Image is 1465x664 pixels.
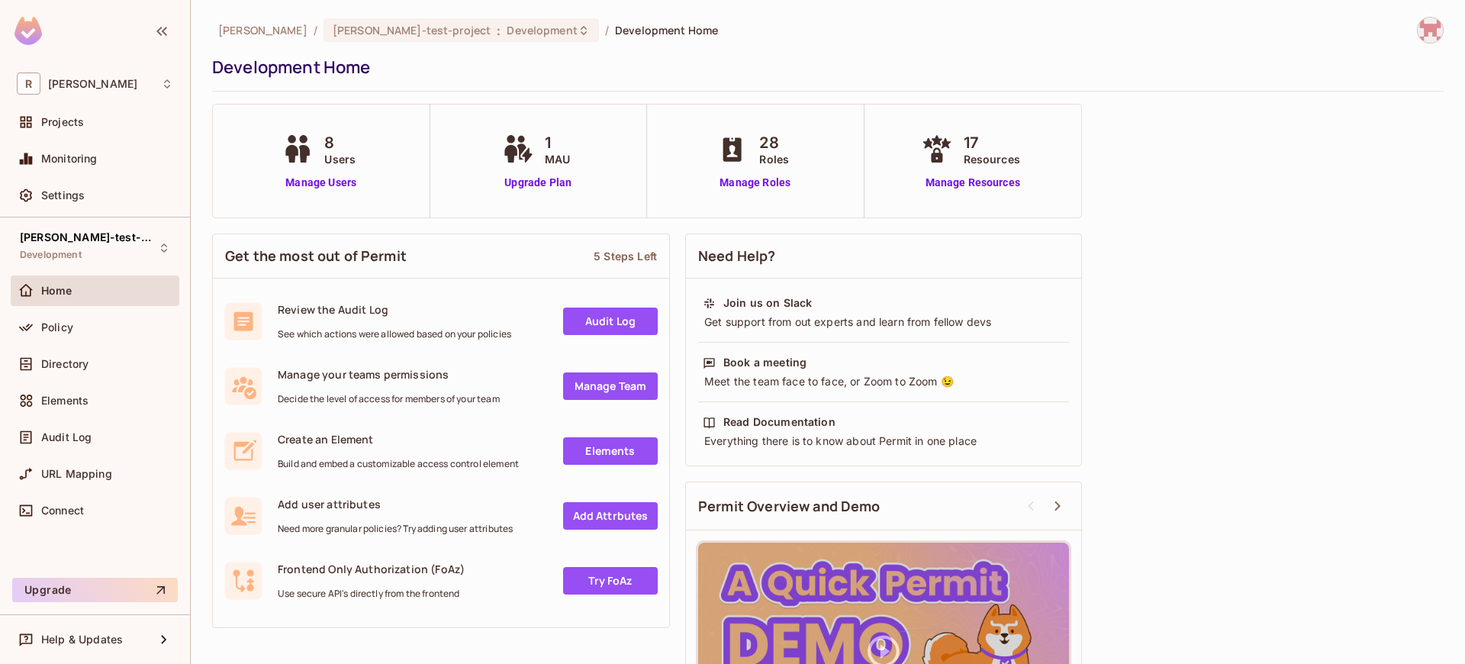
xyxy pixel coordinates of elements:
[225,247,407,266] span: Get the most out of Permit
[713,175,797,191] a: Manage Roles
[41,189,85,201] span: Settings
[499,175,578,191] a: Upgrade Plan
[278,432,519,446] span: Create an Element
[333,23,491,37] span: [PERSON_NAME]-test-project
[563,437,658,465] a: Elements
[14,17,42,45] img: SReyMgAAAABJRU5ErkJggg==
[563,372,658,400] a: Manage Team
[698,247,776,266] span: Need Help?
[278,497,513,511] span: Add user attributes
[20,249,82,261] span: Development
[278,328,511,340] span: See which actions were allowed based on your policies
[324,151,356,167] span: Users
[723,414,836,430] div: Read Documentation
[278,588,465,600] span: Use secure API's directly from the frontend
[759,151,789,167] span: Roles
[48,78,137,90] span: Workspace: roy-poc
[703,434,1064,449] div: Everything there is to know about Permit in one place
[759,131,789,154] span: 28
[278,302,511,317] span: Review the Audit Log
[41,468,112,480] span: URL Mapping
[41,116,84,128] span: Projects
[278,393,500,405] span: Decide the level of access for members of your team
[41,285,72,297] span: Home
[324,131,356,154] span: 8
[17,73,40,95] span: R
[545,151,570,167] span: MAU
[314,23,317,37] li: /
[563,308,658,335] a: Audit Log
[507,23,577,37] span: Development
[615,23,718,37] span: Development Home
[703,374,1064,389] div: Meet the team face to face, or Zoom to Zoom 😉
[964,151,1020,167] span: Resources
[41,431,92,443] span: Audit Log
[545,131,570,154] span: 1
[41,321,73,334] span: Policy
[563,567,658,595] a: Try FoAz
[698,497,881,516] span: Permit Overview and Demo
[12,578,178,602] button: Upgrade
[964,131,1020,154] span: 17
[563,502,658,530] a: Add Attrbutes
[41,504,84,517] span: Connect
[496,24,501,37] span: :
[41,358,89,370] span: Directory
[703,314,1064,330] div: Get support from out experts and learn from fellow devs
[212,56,1436,79] div: Development Home
[278,523,513,535] span: Need more granular policies? Try adding user attributes
[279,175,363,191] a: Manage Users
[41,395,89,407] span: Elements
[278,458,519,470] span: Build and embed a customizable access control element
[41,633,123,646] span: Help & Updates
[594,249,657,263] div: 5 Steps Left
[918,175,1028,191] a: Manage Resources
[20,231,157,243] span: [PERSON_NAME]-test-project
[278,367,500,382] span: Manage your teams permissions
[218,23,307,37] span: the active workspace
[723,355,807,370] div: Book a meeting
[605,23,609,37] li: /
[278,562,465,576] span: Frontend Only Authorization (FoAz)
[723,295,812,311] div: Join us on Slack
[1418,18,1443,43] img: hunganh.trinh@whill.inc
[41,153,98,165] span: Monitoring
